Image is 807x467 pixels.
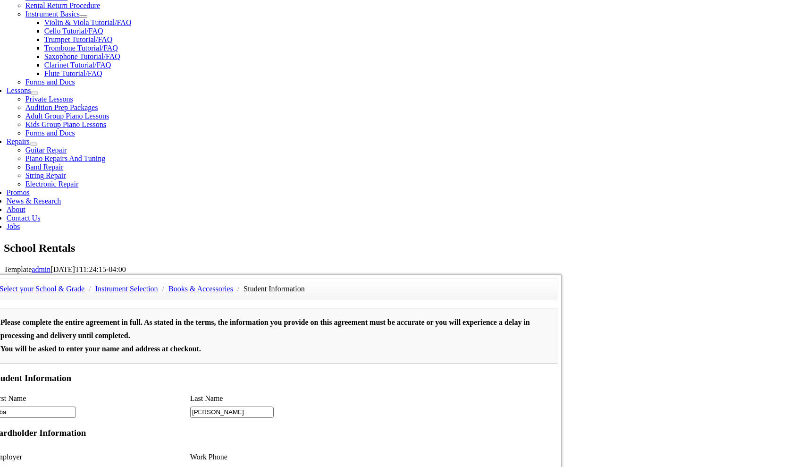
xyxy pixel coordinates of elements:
[31,92,38,94] button: Open submenu of Lessons
[7,222,20,230] a: Jobs
[25,103,98,111] a: Audition Prep Packages
[25,1,100,9] a: Rental Return Procedure
[7,197,61,205] a: News & Research
[7,137,30,145] a: Repairs
[25,10,80,18] a: Instrument Basics
[44,35,112,43] a: Trumpet Tutorial/FAQ
[7,188,30,196] a: Promos
[78,2,104,12] input: Page
[168,285,233,293] a: Books & Accessories
[244,282,304,296] li: Student Information
[25,129,75,137] a: Forms and Docs
[25,171,66,179] a: String Repair
[30,143,37,145] button: Open submenu of Repairs
[25,78,75,86] a: Forms and Docs
[44,69,102,77] a: Flute Tutorial/FAQ
[25,154,105,162] a: Piano Repairs And Tuning
[44,61,111,69] a: Clarinet Tutorial/FAQ
[44,44,118,52] a: Trombone Tutorial/FAQ
[25,146,67,154] a: Guitar Repair
[104,2,118,13] span: of 2
[25,163,63,171] a: Band Repair
[50,265,126,273] span: [DATE]T11:24:15-04:00
[44,27,103,35] a: Cello Tutorial/FAQ
[266,2,339,12] select: Zoom
[32,265,50,273] a: admin
[86,285,93,293] span: /
[80,15,87,18] button: Open submenu of Instrument Basics
[95,285,158,293] a: Instrument Selection
[190,392,388,405] li: Last Name
[25,95,73,103] a: Private Lessons
[44,18,132,26] a: Violin & Viola Tutorial/FAQ
[25,180,78,188] a: Electronic Repair
[235,285,242,293] span: /
[4,265,32,273] span: Template
[7,214,41,222] a: Contact Us
[25,112,109,120] a: Adult Group Piano Lessons
[7,205,25,213] a: About
[160,285,167,293] span: /
[44,52,120,60] a: Saxophone Tutorial/FAQ
[25,120,106,128] a: Kids Group Piano Lessons
[7,86,31,94] a: Lessons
